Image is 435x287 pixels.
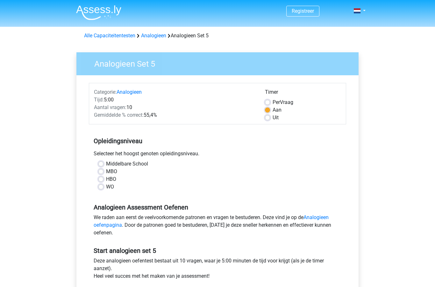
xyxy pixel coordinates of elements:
[273,99,280,105] span: Per
[94,112,144,118] span: Gemiddelde % correct:
[94,135,341,147] h5: Opleidingsniveau
[94,247,341,254] h5: Start analogieen set 5
[89,104,260,111] div: 10
[94,97,104,103] span: Tijd:
[89,111,260,119] div: 55,4%
[106,175,116,183] label: HBO
[292,8,314,14] a: Registreer
[84,33,135,39] a: Alle Capaciteitentesten
[82,32,353,40] div: Analogieen Set 5
[273,106,282,114] label: Aan
[273,99,293,106] label: Vraag
[94,203,341,211] h5: Analogieen Assessment Oefenen
[89,257,346,283] div: Deze analogieen oefentest bestaat uit 10 vragen, waar je 5:00 minuten de tijd voor krijgt (als je...
[106,160,148,168] label: Middelbare School
[94,104,126,110] span: Aantal vragen:
[87,56,354,69] h3: Analogieen Set 5
[265,88,341,99] div: Timer
[106,168,117,175] label: MBO
[94,89,117,95] span: Categorie:
[273,114,279,121] label: Uit
[117,89,142,95] a: Analogieen
[76,5,121,20] img: Assessly
[106,183,114,191] label: WO
[141,33,166,39] a: Analogieen
[89,96,260,104] div: 5:00
[89,214,346,239] div: We raden aan eerst de veelvoorkomende patronen en vragen te bestuderen. Deze vind je op de . Door...
[89,150,346,160] div: Selecteer het hoogst genoten opleidingsniveau.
